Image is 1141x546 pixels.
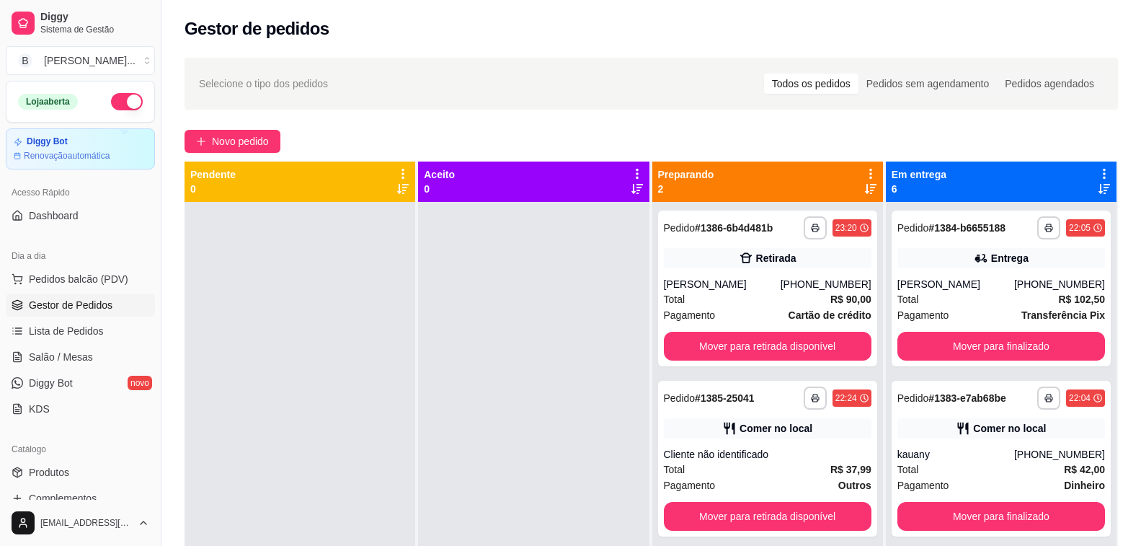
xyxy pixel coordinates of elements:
span: Pagamento [897,307,949,323]
h2: Gestor de pedidos [185,17,329,40]
a: DiggySistema de Gestão [6,6,155,40]
div: [PHONE_NUMBER] [1014,277,1105,291]
span: Pagamento [664,307,716,323]
strong: R$ 90,00 [830,294,871,305]
span: Selecione o tipo dos pedidos [199,76,328,92]
div: Loja aberta [18,94,78,110]
strong: # 1386-6b4d481b [695,222,773,234]
div: Comer no local [973,421,1046,436]
a: Complementos [6,487,155,510]
a: Lista de Pedidos [6,320,155,343]
strong: Outros [838,480,871,491]
p: 0 [190,182,236,196]
span: Pedido [897,392,929,404]
a: Gestor de Pedidos [6,294,155,317]
a: Diggy BotRenovaçãoautomática [6,128,155,169]
strong: Cartão de crédito [789,309,871,321]
span: Sistema de Gestão [40,24,149,35]
p: Pendente [190,167,236,182]
strong: Transferência Pix [1021,309,1105,321]
span: [EMAIL_ADDRESS][DOMAIN_NAME] [40,517,132,529]
span: Total [664,291,685,307]
button: Mover para finalizado [897,332,1105,361]
div: [PERSON_NAME] [664,277,781,291]
span: Total [664,462,685,477]
button: [EMAIL_ADDRESS][DOMAIN_NAME] [6,506,155,540]
span: Pagamento [897,477,949,493]
div: Cliente não identificado [664,447,871,462]
span: Total [897,462,919,477]
strong: # 1385-25041 [695,392,755,404]
button: Mover para retirada disponível [664,502,871,531]
span: Pedido [664,392,696,404]
strong: R$ 37,99 [830,464,871,475]
div: Pedidos sem agendamento [858,74,997,94]
a: Salão / Mesas [6,345,155,369]
span: Complementos [29,491,97,506]
a: KDS [6,397,155,420]
div: [PHONE_NUMBER] [781,277,871,291]
span: B [18,53,32,68]
article: Renovação automática [24,150,110,162]
span: Pagamento [664,477,716,493]
span: Diggy Bot [29,376,73,390]
div: 23:20 [835,222,857,234]
span: Gestor de Pedidos [29,298,112,312]
button: Select a team [6,46,155,75]
span: Novo pedido [212,133,269,149]
button: Mover para finalizado [897,502,1105,531]
a: Produtos [6,461,155,484]
a: Dashboard [6,204,155,227]
div: 22:04 [1069,392,1091,404]
div: 22:24 [835,392,857,404]
span: Produtos [29,465,69,480]
p: 0 [424,182,455,196]
span: KDS [29,402,50,416]
span: plus [196,136,206,146]
p: 2 [658,182,714,196]
span: Dashboard [29,208,79,223]
p: 6 [892,182,946,196]
div: Entrega [991,251,1029,265]
span: Lista de Pedidos [29,324,104,338]
button: Alterar Status [111,93,143,110]
strong: # 1383-e7ab68be [928,392,1005,404]
div: Acesso Rápido [6,181,155,204]
button: Mover para retirada disponível [664,332,871,361]
span: Diggy [40,11,149,24]
span: Pedido [897,222,929,234]
button: Pedidos balcão (PDV) [6,268,155,291]
div: Pedidos agendados [997,74,1102,94]
div: Comer no local [740,421,812,436]
strong: # 1384-b6655188 [928,222,1005,234]
p: Em entrega [892,167,946,182]
button: Novo pedido [185,130,280,153]
span: Total [897,291,919,307]
strong: R$ 42,00 [1064,464,1105,475]
strong: R$ 102,50 [1058,294,1105,305]
div: [PERSON_NAME] ... [44,53,136,68]
span: Pedido [664,222,696,234]
div: 22:05 [1069,222,1091,234]
span: Pedidos balcão (PDV) [29,272,128,286]
div: [PERSON_NAME] [897,277,1014,291]
div: Dia a dia [6,245,155,268]
div: Catálogo [6,438,155,461]
span: Salão / Mesas [29,350,93,364]
article: Diggy Bot [27,136,68,147]
p: Aceito [424,167,455,182]
div: Retirada [756,251,796,265]
strong: Dinheiro [1064,480,1105,491]
div: [PHONE_NUMBER] [1014,447,1105,462]
div: Todos os pedidos [764,74,858,94]
a: Diggy Botnovo [6,371,155,395]
p: Preparando [658,167,714,182]
div: kauany [897,447,1014,462]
